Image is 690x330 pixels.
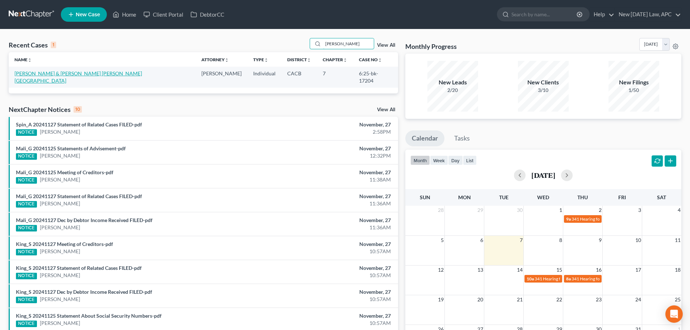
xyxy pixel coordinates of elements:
[516,295,523,304] span: 21
[271,272,391,279] div: 10:57AM
[499,194,509,200] span: Tue
[572,276,636,281] span: 341 Hearing for [PERSON_NAME]
[76,12,100,17] span: New Case
[674,236,681,245] span: 11
[271,312,391,319] div: November, 27
[559,236,563,245] span: 8
[477,295,484,304] span: 20
[287,57,311,62] a: Districtunfold_more
[527,276,534,281] span: 10a
[537,194,549,200] span: Wed
[16,153,37,160] div: NOTICE
[518,78,569,87] div: New Clients
[9,105,82,114] div: NextChapter Notices
[531,171,555,179] h2: [DATE]
[448,130,476,146] a: Tasks
[16,145,126,151] a: Mali_G 20241125 Statements of Advisement-pdf
[463,155,477,165] button: list
[16,193,142,199] a: Mali_G 20241127 Statement of Related Cases FILED-pdf
[264,58,268,62] i: unfold_more
[271,152,391,159] div: 12:32PM
[109,8,140,21] a: Home
[40,200,80,207] a: [PERSON_NAME]
[187,8,228,21] a: DebtorCC
[40,224,80,231] a: [PERSON_NAME]
[271,264,391,272] div: November, 27
[281,67,317,87] td: CACB
[271,169,391,176] div: November, 27
[271,176,391,183] div: 11:38AM
[16,225,37,231] div: NOTICE
[271,319,391,327] div: 10:57AM
[196,67,247,87] td: [PERSON_NAME]
[577,194,588,200] span: Thu
[665,305,683,323] div: Open Intercom Messenger
[618,194,626,200] span: Fri
[566,276,571,281] span: 8a
[16,273,37,279] div: NOTICE
[271,200,391,207] div: 11:36AM
[657,194,666,200] span: Sat
[16,217,152,223] a: Mali_G 20241127 Dec by Debtor Income Received FILED-pdf
[427,78,478,87] div: New Leads
[16,121,142,128] a: Spin_A 20241127 Statement of Related Cases FILED-pdf
[140,8,187,21] a: Client Portal
[572,216,636,222] span: 341 Hearing for [PERSON_NAME]
[598,206,602,214] span: 2
[448,155,463,165] button: day
[16,241,113,247] a: King_S 20241127 Meeting of Creditors-pdf
[271,248,391,255] div: 10:57AM
[420,194,430,200] span: Sun
[40,128,80,135] a: [PERSON_NAME]
[378,58,382,62] i: unfold_more
[271,296,391,303] div: 10:57AM
[518,87,569,94] div: 3/10
[271,241,391,248] div: November, 27
[377,43,395,48] a: View All
[615,8,681,21] a: New [DATE] Law, APC
[674,266,681,274] span: 18
[480,236,484,245] span: 6
[201,57,229,62] a: Attorneyunfold_more
[16,129,37,136] div: NOTICE
[40,272,80,279] a: [PERSON_NAME]
[674,295,681,304] span: 25
[225,58,229,62] i: unfold_more
[247,67,281,87] td: Individual
[28,58,32,62] i: unfold_more
[51,42,56,48] div: 1
[511,8,578,21] input: Search by name...
[377,107,395,112] a: View All
[458,194,471,200] span: Mon
[559,206,563,214] span: 1
[9,41,56,49] div: Recent Cases
[556,266,563,274] span: 15
[16,177,37,184] div: NOTICE
[437,295,444,304] span: 19
[16,321,37,327] div: NOTICE
[590,8,614,21] a: Help
[516,266,523,274] span: 14
[323,38,374,49] input: Search by name...
[16,289,152,295] a: King_S 20241127 Dec by Debtor Income Received FILED-pdf
[40,319,80,327] a: [PERSON_NAME]
[566,216,571,222] span: 9a
[40,296,80,303] a: [PERSON_NAME]
[519,236,523,245] span: 7
[16,201,37,208] div: NOTICE
[635,266,642,274] span: 17
[253,57,268,62] a: Typeunfold_more
[353,67,398,87] td: 6:25-bk-17204
[677,206,681,214] span: 4
[16,297,37,303] div: NOTICE
[430,155,448,165] button: week
[307,58,311,62] i: unfold_more
[40,176,80,183] a: [PERSON_NAME]
[16,249,37,255] div: NOTICE
[637,206,642,214] span: 3
[14,57,32,62] a: Nameunfold_more
[595,266,602,274] span: 16
[556,295,563,304] span: 22
[535,276,599,281] span: 341 Hearing for [PERSON_NAME]
[271,288,391,296] div: November, 27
